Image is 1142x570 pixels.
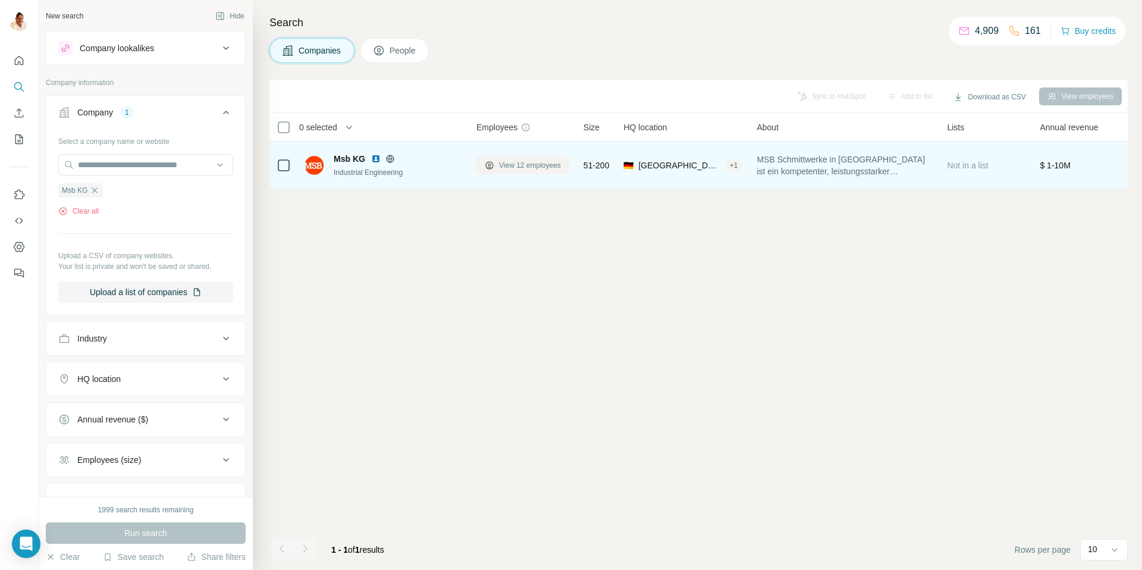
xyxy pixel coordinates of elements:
p: Company information [46,77,246,88]
button: Feedback [10,262,29,284]
button: Dashboard [10,236,29,258]
img: Logo of Msb KG [305,156,324,175]
button: Clear all [58,206,99,217]
button: Enrich CSV [10,102,29,124]
span: Lists [947,121,964,133]
button: Use Surfe on LinkedIn [10,184,29,205]
div: Industrial Engineering [334,167,462,178]
span: 1 [355,545,360,555]
button: Quick start [10,50,29,71]
span: 0 selected [299,121,337,133]
button: Industry [46,324,245,353]
div: Select a company name or website [58,131,233,147]
div: Annual revenue ($) [77,414,148,425]
span: Employees [476,121,517,133]
div: HQ location [77,373,121,385]
button: Upload a list of companies [58,281,233,303]
span: MSB Schmittwerke in [GEOGRAPHIC_DATA] ist ein kompetenter, leistungsstarker Maschinenbauer und Di... [757,154,933,177]
button: Technologies [46,486,245,515]
img: LinkedIn logo [371,154,381,164]
p: Upload a CSV of company websites. [58,250,233,261]
span: 🇩🇪 [623,159,633,171]
button: Annual revenue ($) [46,405,245,434]
img: Avatar [10,12,29,31]
span: Msb KG [334,153,365,165]
span: People [390,45,417,57]
span: About [757,121,779,133]
p: Your list is private and won't be saved or shared. [58,261,233,272]
span: HQ location [623,121,667,133]
p: 10 [1088,543,1097,555]
div: + 1 [725,160,743,171]
div: 1999 search results remaining [98,505,194,515]
button: Clear [46,551,80,563]
span: results [331,545,384,555]
span: Rows per page [1015,544,1071,556]
p: 161 [1025,24,1041,38]
button: Hide [207,7,253,25]
span: 51-200 [583,159,610,171]
div: 1 [120,107,134,118]
span: 1 - 1 [331,545,348,555]
span: of [348,545,355,555]
button: Use Surfe API [10,210,29,231]
span: Msb KG [62,185,87,196]
button: Share filters [187,551,246,563]
div: Technologies [77,494,126,506]
button: Company1 [46,98,245,131]
div: Company lookalikes [80,42,154,54]
span: Companies [299,45,342,57]
span: $ 1-10M [1040,161,1070,170]
span: Size [583,121,600,133]
span: View 12 employees [499,160,561,171]
span: [GEOGRAPHIC_DATA], [GEOGRAPHIC_DATA] [638,159,720,171]
div: New search [46,11,83,21]
button: Search [10,76,29,98]
button: Save search [103,551,164,563]
button: Download as CSV [945,88,1034,106]
h4: Search [269,14,1128,31]
div: Industry [77,333,107,344]
button: HQ location [46,365,245,393]
button: Employees (size) [46,446,245,474]
span: Not in a list [947,161,988,170]
span: Annual revenue [1040,121,1098,133]
p: 4,909 [975,24,999,38]
div: Company [77,107,113,118]
div: Open Intercom Messenger [12,530,40,558]
button: View 12 employees [476,156,569,174]
button: Company lookalikes [46,34,245,62]
button: My lists [10,129,29,150]
div: Employees (size) [77,454,141,466]
button: Buy credits [1061,23,1116,39]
